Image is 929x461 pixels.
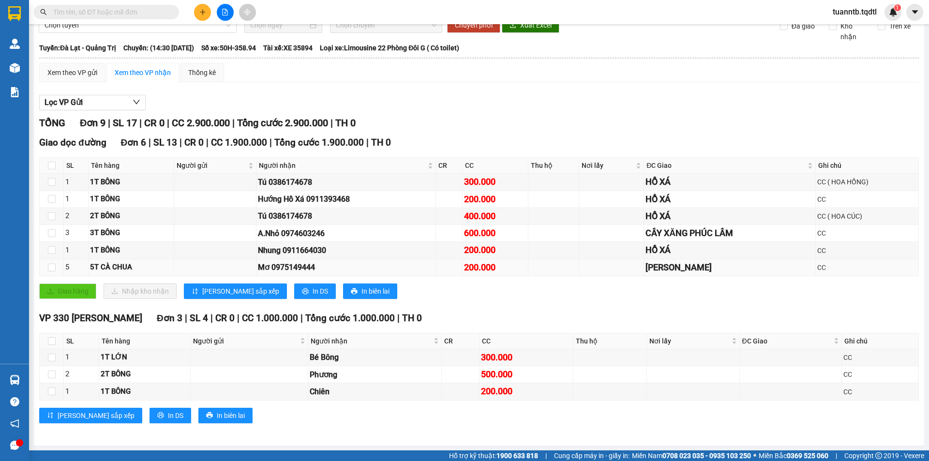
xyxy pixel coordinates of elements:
strong: 0369 525 060 [787,452,828,460]
span: ĐC Giao [646,160,806,171]
span: file-add [222,9,228,15]
div: 2T BÔNG [90,210,172,222]
div: 1 [65,386,97,398]
div: Hướng Hồ Xá 0911393468 [258,193,435,205]
div: Phương [310,369,440,381]
button: sort-ascending[PERSON_NAME] sắp xếp [39,408,142,423]
span: | [300,312,303,324]
div: A.Nhỏ 0974603246 [258,227,435,239]
span: TH 0 [335,117,356,129]
th: SL [64,333,99,349]
span: Đơn 3 [157,312,182,324]
div: CC [817,228,917,238]
span: Tổng cước 1.000.000 [305,312,395,324]
span: | [139,117,142,129]
span: Đơn 9 [80,117,105,129]
span: TH 0 [371,137,391,148]
div: CC [817,194,917,205]
button: plus [194,4,211,21]
span: ĐC Giao [742,336,832,346]
div: 3T BÔNG [90,227,172,239]
div: CC ( HOA CÚC) [817,211,917,222]
span: printer [302,288,309,296]
div: Xem theo VP gửi [47,67,97,78]
span: In DS [313,286,328,297]
div: 200.000 [464,193,526,206]
input: Chọn ngày [250,20,308,30]
div: 200.000 [464,243,526,257]
span: Loại xe: Limousine 22 Phòng Đôi G ( Có toilet) [320,43,459,53]
strong: 1900 633 818 [496,452,538,460]
span: | [210,312,213,324]
button: caret-down [906,4,923,21]
div: 2 [65,369,97,380]
sup: 1 [894,4,901,11]
span: Giao dọc đường [39,137,106,148]
span: Tài xế: XE 35894 [263,43,313,53]
img: warehouse-icon [10,63,20,73]
span: [PERSON_NAME] sắp xếp [58,410,135,421]
div: CC [843,387,917,397]
div: HỒ XÁ [645,209,814,223]
button: downloadXuất Excel [502,17,559,33]
div: 3 [65,227,87,239]
div: 2T BÔNG [101,369,189,380]
span: TỔNG [39,117,65,129]
button: Chuyển phơi [447,17,500,33]
div: CÂY XĂNG PHÚC LÂM [645,226,814,240]
span: VP 330 [PERSON_NAME] [39,312,142,324]
span: notification [10,419,19,428]
div: CC [843,369,917,380]
span: | [108,117,110,129]
span: | [545,450,547,461]
button: uploadGiao hàng [39,283,96,299]
div: 1 [65,193,87,205]
span: Lọc VP Gửi [45,96,83,108]
button: downloadNhập kho nhận [104,283,177,299]
span: aim [244,9,251,15]
th: Ghi chú [842,333,919,349]
span: | [237,312,240,324]
span: | [149,137,151,148]
span: caret-down [911,8,919,16]
th: Tên hàng [99,333,191,349]
div: 1T BÔNG [101,386,189,398]
span: Chọn tuyến [45,18,231,32]
span: Tổng cước 2.900.000 [237,117,328,129]
span: SL 17 [113,117,137,129]
span: search [40,9,47,15]
div: 200.000 [464,261,526,274]
div: 1 [65,352,97,363]
div: Chiên [310,386,440,398]
span: Hỗ trợ kỹ thuật: [449,450,538,461]
div: HỒ XÁ [645,243,814,257]
span: Người gửi [193,336,298,346]
div: 400.000 [464,209,526,223]
span: | [185,312,187,324]
th: Thu hộ [528,158,580,174]
span: Miền Bắc [759,450,828,461]
span: question-circle [10,397,19,406]
button: aim [239,4,256,21]
span: sort-ascending [192,288,198,296]
div: 1 [65,177,87,188]
button: sort-ascending[PERSON_NAME] sắp xếp [184,283,287,299]
th: Thu hộ [573,333,646,349]
span: printer [157,412,164,419]
span: In DS [168,410,183,421]
span: Nơi lấy [649,336,730,346]
div: Tú 0386174678 [258,210,435,222]
span: 1 [896,4,899,11]
div: Tú 0386174678 [258,176,435,188]
div: Nhung 0911664030 [258,244,435,256]
button: printerIn DS [294,283,336,299]
span: Người nhận [259,160,426,171]
div: [PERSON_NAME] [645,261,814,274]
div: 1T BÔNG [90,193,172,205]
span: copyright [875,452,882,459]
img: warehouse-icon [10,375,20,385]
img: icon-new-feature [889,8,898,16]
span: | [232,117,235,129]
span: TH 0 [402,312,422,324]
span: Miền Nam [632,450,751,461]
